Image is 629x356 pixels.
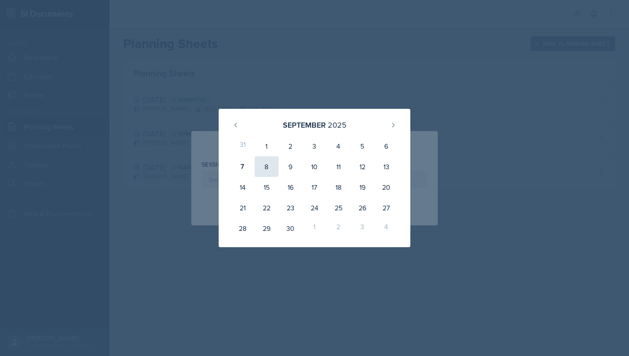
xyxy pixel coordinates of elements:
[231,218,255,239] div: 28
[374,156,398,177] div: 13
[283,119,326,131] div: September
[374,197,398,218] div: 27
[255,136,279,156] div: 1
[255,156,279,177] div: 8
[255,197,279,218] div: 22
[303,177,326,197] div: 17
[279,156,303,177] div: 9
[303,197,326,218] div: 24
[326,177,350,197] div: 18
[326,218,350,239] div: 2
[328,119,347,131] div: 2025
[231,197,255,218] div: 21
[231,136,255,156] div: 31
[326,156,350,177] div: 11
[374,136,398,156] div: 6
[350,156,374,177] div: 12
[231,156,255,177] div: 7
[231,177,255,197] div: 14
[303,218,326,239] div: 1
[350,197,374,218] div: 26
[279,136,303,156] div: 2
[374,218,398,239] div: 4
[255,218,279,239] div: 29
[326,197,350,218] div: 25
[279,177,303,197] div: 16
[350,218,374,239] div: 3
[279,197,303,218] div: 23
[255,177,279,197] div: 15
[303,156,326,177] div: 10
[279,218,303,239] div: 30
[374,177,398,197] div: 20
[303,136,326,156] div: 3
[350,177,374,197] div: 19
[350,136,374,156] div: 5
[326,136,350,156] div: 4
